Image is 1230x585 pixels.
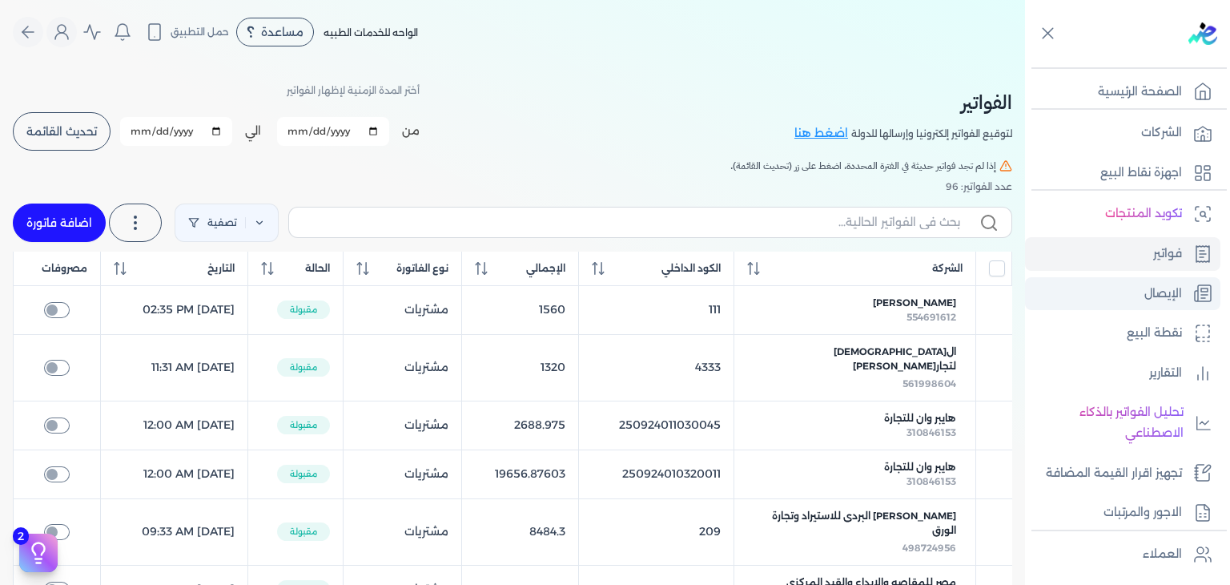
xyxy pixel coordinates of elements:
[851,123,1012,144] p: لتوقيع الفواتير إلكترونيا وإرسالها للدولة
[1025,75,1220,109] a: الصفحة الرئيسية
[661,261,721,276] span: الكود الداخلي
[1025,457,1220,490] a: تجهيز اقرار القيمة المضافة
[171,25,229,39] span: حمل التطبيق
[1141,123,1182,143] p: الشركات
[526,261,565,276] span: الإجمالي
[1025,396,1220,450] a: تحليل الفواتير بالذكاء الاصطناعي
[906,475,956,487] span: 310846153
[261,26,303,38] span: مساعدة
[236,18,314,46] div: مساعدة
[906,426,956,438] span: 310846153
[13,112,111,151] button: تحديث القائمة
[1025,156,1220,190] a: اجهزة نقاط البيع
[884,460,956,474] span: هايبر وان للتجارة
[754,345,956,373] span: ال[DEMOGRAPHIC_DATA] لتجار[PERSON_NAME]
[1046,463,1182,484] p: تجهيز اقرار القيمة المضافة
[245,123,261,139] label: الي
[1025,357,1220,390] a: التقارير
[324,26,418,38] span: الواحه للخدمات الطبيه
[1153,244,1182,264] p: فواتير
[1127,323,1182,344] p: نقطة البيع
[42,261,87,276] span: مصروفات
[902,377,956,389] span: 561998604
[13,204,106,242] a: اضافة فاتورة
[302,214,960,231] input: بحث في الفواتير الحالية...
[1144,284,1182,305] p: الإيصال
[906,311,956,323] span: 554691612
[1025,277,1220,311] a: الإيصال
[13,527,29,545] span: 2
[1025,197,1220,231] a: تكويد المنتجات
[26,126,97,137] span: تحديث القائمة
[1103,502,1182,523] p: الاجور والمرتبات
[1100,163,1182,184] p: اجهزة نقاط البيع
[396,261,448,276] span: نوع الفاتورة
[141,18,233,46] button: حمل التطبيق
[902,542,956,554] span: 498724956
[884,411,956,426] span: هايبر وان للتجارة
[754,509,956,538] span: [PERSON_NAME] البردى للاستيراد وتجارة الورق
[1143,544,1182,565] p: العملاء
[873,296,956,310] span: [PERSON_NAME]
[207,261,235,276] span: التاريخ
[1188,22,1217,45] img: logo
[1033,402,1184,443] p: تحليل الفواتير بالذكاء الاصطناعي
[1149,363,1182,384] p: التقارير
[1025,237,1220,271] a: فواتير
[1105,204,1182,224] p: تكويد المنتجات
[1025,538,1220,571] a: العملاء
[794,88,1012,117] h2: الفواتير
[1025,317,1220,350] a: نقطة البيع
[932,261,963,276] span: الشركة
[1025,496,1220,530] a: الاجور والمرتبات
[287,80,420,101] p: أختر المدة الزمنية لإظهار الفواتير
[19,534,58,572] button: 2
[1098,82,1182,103] p: الصفحة الرئيسية
[305,261,330,276] span: الحالة
[730,159,996,173] span: إذا لم تجد فواتير حديثة في الفترة المحددة، اضغط على زر (تحديث القائمة).
[402,123,420,139] label: من
[794,125,851,143] a: اضغط هنا
[175,204,279,242] a: تصفية
[1025,116,1220,150] a: الشركات
[13,180,1012,194] div: عدد الفواتير: 96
